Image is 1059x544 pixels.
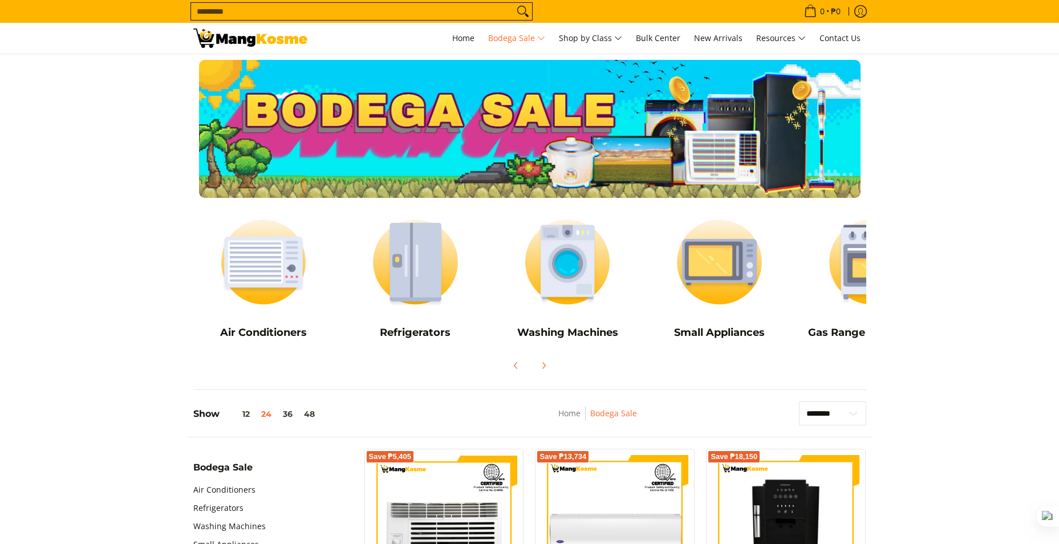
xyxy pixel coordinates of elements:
[482,407,713,432] nav: Breadcrumbs
[497,209,638,315] img: Washing Machines
[649,209,790,315] img: Small Appliances
[504,353,529,378] button: Previous
[369,453,412,460] span: Save ₱5,405
[688,23,748,54] a: New Arrivals
[559,31,622,46] span: Shop by Class
[452,33,474,43] span: Home
[193,209,334,347] a: Air Conditioners Air Conditioners
[801,5,844,18] span: •
[814,23,866,54] a: Contact Us
[345,209,486,347] a: Refrigerators Refrigerators
[319,23,866,54] nav: Main Menu
[193,463,253,481] summary: Open
[193,29,307,48] img: Bodega Sale l Mang Kosme: Cost-Efficient &amp; Quality Home Appliances
[345,209,486,315] img: Refrigerators
[488,31,545,46] span: Bodega Sale
[756,31,806,46] span: Resources
[801,326,942,339] h5: Gas Range and Cookers
[193,408,320,420] h5: Show
[801,209,942,315] img: Cookers
[558,408,581,419] a: Home
[539,453,586,460] span: Save ₱13,734
[220,409,255,419] button: 12
[829,7,842,15] span: ₱0
[193,481,255,499] a: Air Conditioners
[818,7,826,15] span: 0
[636,33,680,43] span: Bulk Center
[750,23,812,54] a: Resources
[482,23,551,54] a: Bodega Sale
[649,209,790,347] a: Small Appliances Small Appliances
[193,326,334,339] h5: Air Conditioners
[298,409,320,419] button: 48
[345,326,486,339] h5: Refrigerators
[497,209,638,347] a: Washing Machines Washing Machines
[649,326,790,339] h5: Small Appliances
[630,23,686,54] a: Bulk Center
[193,463,253,472] span: Bodega Sale
[531,353,556,378] button: Next
[193,499,244,517] a: Refrigerators
[514,3,532,20] button: Search
[819,33,861,43] span: Contact Us
[711,453,757,460] span: Save ₱18,150
[255,409,277,419] button: 24
[590,408,637,419] a: Bodega Sale
[193,517,266,535] a: Washing Machines
[277,409,298,419] button: 36
[497,326,638,339] h5: Washing Machines
[447,23,480,54] a: Home
[694,33,742,43] span: New Arrivals
[193,209,334,315] img: Air Conditioners
[801,209,942,347] a: Cookers Gas Range and Cookers
[553,23,628,54] a: Shop by Class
